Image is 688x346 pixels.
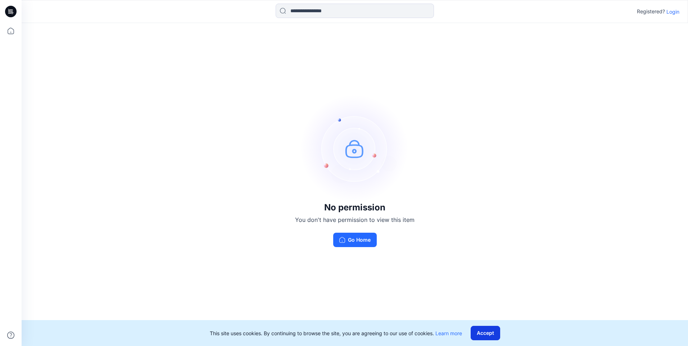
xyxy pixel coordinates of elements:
[301,95,409,202] img: no-perm.svg
[295,215,415,224] p: You don't have permission to view this item
[333,233,377,247] button: Go Home
[471,326,500,340] button: Accept
[295,202,415,213] h3: No permission
[666,8,679,15] p: Login
[637,7,665,16] p: Registered?
[435,330,462,336] a: Learn more
[210,329,462,337] p: This site uses cookies. By continuing to browse the site, you are agreeing to our use of cookies.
